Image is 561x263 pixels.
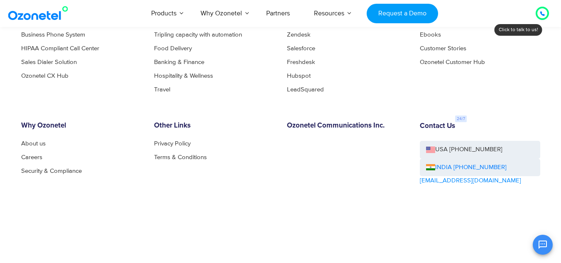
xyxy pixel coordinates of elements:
button: Open chat [533,235,553,255]
a: Salesforce [287,45,315,52]
a: Hospitality & Wellness [154,73,213,79]
a: Security & Compliance [21,168,82,174]
img: ind-flag.png [426,164,435,170]
a: Careers [21,154,42,160]
a: Freshdesk [287,59,315,65]
a: Banking & Finance [154,59,204,65]
h6: Contact Us [420,122,455,130]
a: Ebooks [420,32,441,38]
a: Tripling capacity with automation [154,32,242,38]
a: About us [21,140,46,147]
img: us-flag.png [426,147,435,153]
a: Request a Demo [367,4,438,23]
a: Terms & Conditions [154,154,207,160]
a: HIPAA Compliant Call Center [21,45,99,52]
a: Zendesk [287,32,311,38]
a: Business Phone System [21,32,85,38]
a: INDIA [PHONE_NUMBER] [426,163,507,172]
a: Food Delivery [154,45,192,52]
a: [EMAIL_ADDRESS][DOMAIN_NAME] [420,176,521,186]
a: Hubspot [287,73,311,79]
a: Sales Dialer Solution [21,59,77,65]
a: Ozonetel CX Hub [21,73,69,79]
a: USA [PHONE_NUMBER] [420,141,540,159]
h6: Ozonetel Communications Inc. [287,122,407,130]
a: Customer Stories [420,45,466,52]
a: Ozonetel Customer Hub [420,59,485,65]
a: LeadSquared [287,86,324,93]
a: Travel [154,86,170,93]
a: Privacy Policy [154,140,191,147]
h6: Other Links [154,122,274,130]
h6: Why Ozonetel [21,122,142,130]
